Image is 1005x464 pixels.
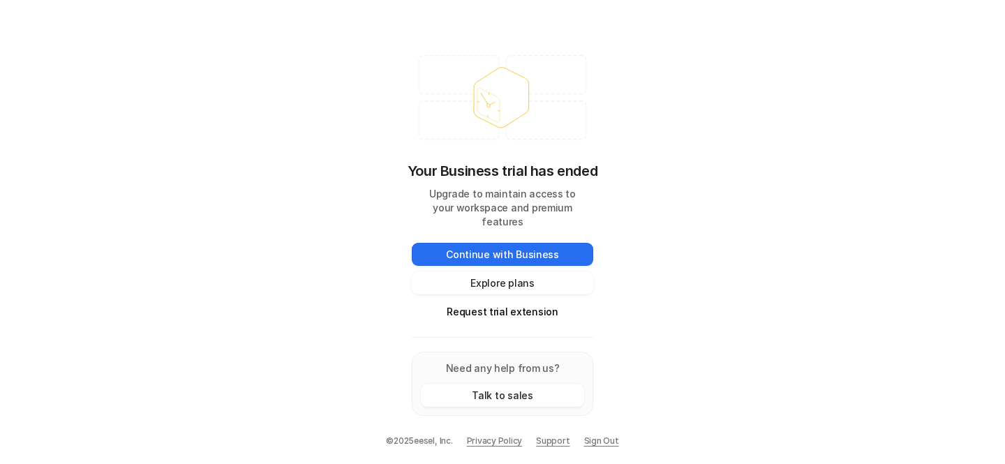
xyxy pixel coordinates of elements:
[421,384,584,407] button: Talk to sales
[421,361,584,375] p: Need any help from us?
[412,271,593,294] button: Explore plans
[584,435,619,447] a: Sign Out
[536,435,569,447] span: Support
[412,243,593,266] button: Continue with Business
[412,300,593,323] button: Request trial extension
[386,435,452,447] p: © 2025 eesel, Inc.
[412,187,593,229] p: Upgrade to maintain access to your workspace and premium features
[467,435,523,447] a: Privacy Policy
[408,160,597,181] p: Your Business trial has ended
